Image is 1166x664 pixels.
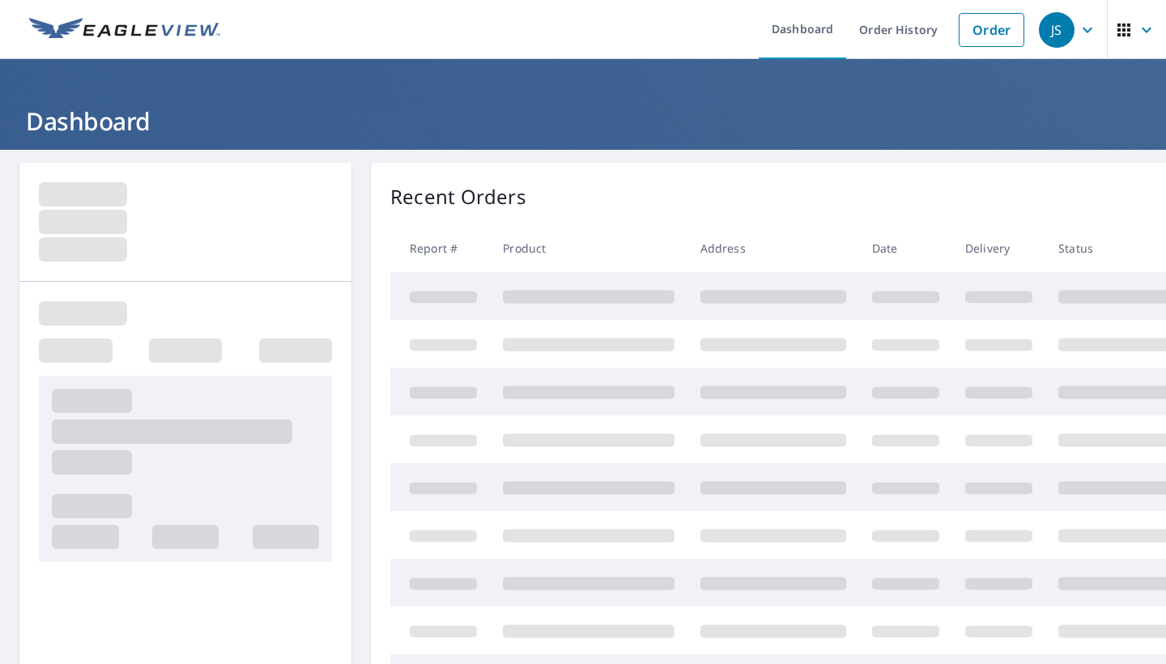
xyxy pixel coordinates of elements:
[1039,12,1075,48] div: JS
[490,224,687,272] th: Product
[952,224,1045,272] th: Delivery
[959,13,1024,47] a: Order
[390,182,526,211] p: Recent Orders
[687,224,859,272] th: Address
[390,224,490,272] th: Report #
[29,18,220,42] img: EV Logo
[859,224,952,272] th: Date
[19,104,1147,138] h1: Dashboard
